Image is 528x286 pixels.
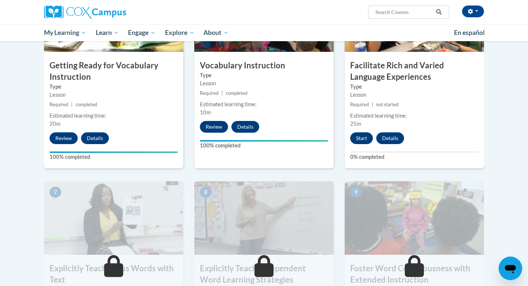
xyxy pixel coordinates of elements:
[350,132,373,144] button: Start
[81,132,109,144] button: Details
[194,60,334,71] h3: Vocabulary Instruction
[226,90,247,96] span: completed
[49,112,178,120] div: Estimated learning time:
[76,102,97,107] span: completed
[454,29,485,36] span: En español
[376,132,404,144] button: Details
[350,187,362,198] span: 9
[33,24,495,41] div: Main menu
[345,181,484,255] img: Course Image
[345,60,484,83] h3: Facilitate Rich and Varied Language Experiences
[49,151,178,153] div: Your progress
[221,90,223,96] span: |
[372,102,373,107] span: |
[200,109,211,115] span: 10m
[200,100,328,108] div: Estimated learning time:
[123,24,160,41] a: Engage
[449,25,489,40] a: En español
[376,102,399,107] span: not started
[350,112,478,120] div: Estimated learning time:
[350,91,478,99] div: Lesson
[71,102,73,107] span: |
[49,132,78,144] button: Review
[160,24,199,41] a: Explore
[39,24,91,41] a: My Learning
[350,102,369,107] span: Required
[199,24,234,41] a: About
[350,153,478,161] label: 0% completed
[200,140,328,142] div: Your progress
[200,71,328,79] label: Type
[231,121,259,133] button: Details
[96,28,119,37] span: Learn
[49,153,178,161] label: 100% completed
[350,121,361,127] span: 25m
[200,79,328,87] div: Lesson
[462,6,484,17] button: Account Settings
[194,181,334,255] img: Course Image
[44,28,86,37] span: My Learning
[49,102,68,107] span: Required
[345,263,484,286] h3: Foster Word Consciousness with Extended Instruction
[44,6,183,19] a: Cox Campus
[350,83,478,91] label: Type
[91,24,124,41] a: Learn
[194,263,334,286] h3: Explicitly Teach Independent Word Learning Strategies
[49,121,60,127] span: 20m
[433,8,444,17] button: Search
[44,6,126,19] img: Cox Campus
[375,8,433,17] input: Search Courses
[200,187,212,198] span: 8
[200,121,228,133] button: Review
[44,181,183,255] img: Course Image
[44,60,183,83] h3: Getting Ready for Vocabulary Instruction
[49,91,178,99] div: Lesson
[203,28,228,37] span: About
[49,83,178,91] label: Type
[128,28,155,37] span: Engage
[200,90,219,96] span: Required
[165,28,194,37] span: Explore
[200,142,328,150] label: 100% completed
[44,263,183,286] h3: Explicitly Teach Focus Words with Text
[499,257,522,280] iframe: Button to launch messaging window
[49,187,61,198] span: 7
